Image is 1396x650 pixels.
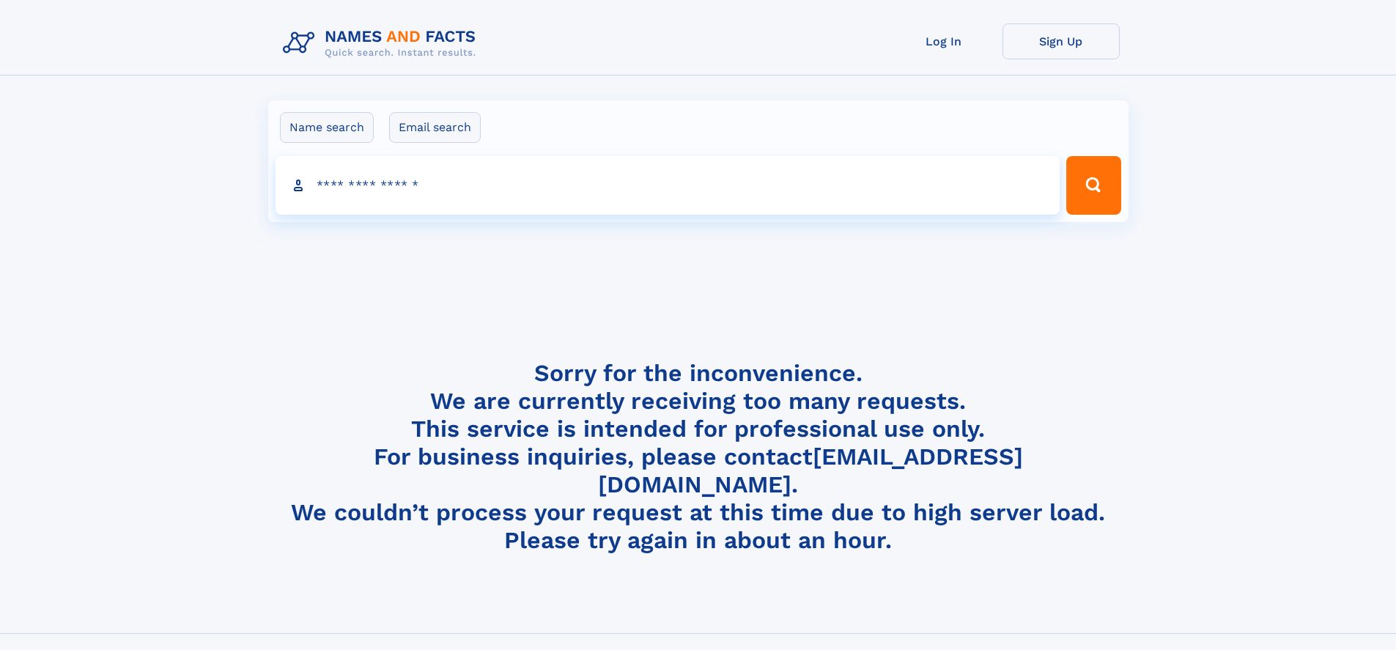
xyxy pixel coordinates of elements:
[598,443,1023,498] a: [EMAIL_ADDRESS][DOMAIN_NAME]
[280,112,374,143] label: Name search
[276,156,1060,215] input: search input
[277,23,488,63] img: Logo Names and Facts
[1002,23,1120,59] a: Sign Up
[389,112,481,143] label: Email search
[885,23,1002,59] a: Log In
[1066,156,1120,215] button: Search Button
[277,359,1120,555] h4: Sorry for the inconvenience. We are currently receiving too many requests. This service is intend...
